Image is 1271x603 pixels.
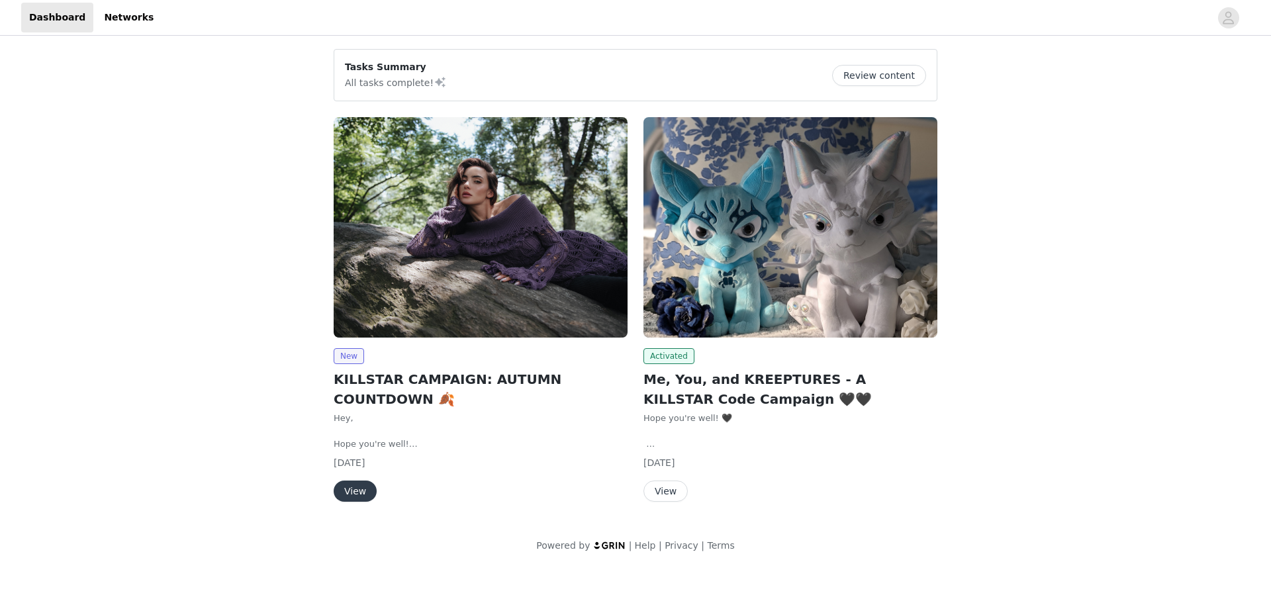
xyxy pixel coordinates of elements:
[643,348,694,364] span: Activated
[536,540,590,551] span: Powered by
[832,65,926,86] button: Review content
[334,412,628,425] p: Hey,
[629,540,632,551] span: |
[593,541,626,549] img: logo
[334,369,628,409] h2: KILLSTAR CAMPAIGN: AUTUMN COUNTDOWN 🍂
[334,457,365,468] span: [DATE]
[643,412,937,425] div: Hope you're well! 🖤
[334,438,628,451] p: Hope you're well!
[643,481,688,502] button: View
[1222,7,1235,28] div: avatar
[334,481,377,502] button: View
[334,117,628,338] img: KILLSTAR - US
[643,117,937,338] img: KILLSTAR - US
[665,540,698,551] a: Privacy
[643,457,675,468] span: [DATE]
[643,369,937,409] h2: Me, You, and KREEPTURES - A KILLSTAR Code Campaign 🖤🖤
[635,540,656,551] a: Help
[345,60,447,74] p: Tasks Summary
[707,540,734,551] a: Terms
[345,74,447,90] p: All tasks complete!
[701,540,704,551] span: |
[334,487,377,496] a: View
[21,3,93,32] a: Dashboard
[643,487,688,496] a: View
[334,348,364,364] span: New
[96,3,162,32] a: Networks
[659,540,662,551] span: |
